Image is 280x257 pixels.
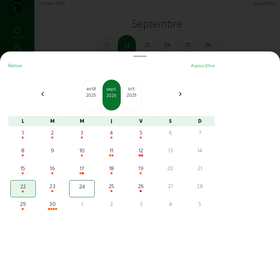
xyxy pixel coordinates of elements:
div: J [97,116,126,126]
div: 29 [11,200,35,208]
div: 19 [129,164,153,172]
div: M [67,116,97,126]
div: 28 [188,182,212,190]
div: 2025 [123,92,141,98]
div: 13 [159,146,183,154]
div: 8 [11,146,35,154]
div: 16 [41,164,65,172]
div: 22 [11,182,35,190]
div: 20 [159,164,183,172]
div: 11 [99,146,123,154]
div: 7 [188,128,212,137]
div: 10 [70,146,94,154]
div: 9 [41,146,65,154]
div: 12 [129,146,153,154]
div: 4 [159,200,183,208]
div: 26 [129,182,153,190]
div: 4 [99,128,123,137]
div: 3 [70,128,94,137]
div: 27 [159,182,183,190]
div: 6 [159,128,183,137]
div: 2 [99,200,123,208]
div: D [185,116,215,126]
div: 15 [11,164,35,172]
div: V [126,116,156,126]
div: 24 [70,182,94,190]
div: 14 [188,146,212,154]
div: M [38,116,67,126]
div: L [8,116,38,126]
div: août [83,85,100,92]
div: 17 [70,164,94,172]
mat-icon: chevron_left [39,90,47,98]
div: 21 [188,164,212,172]
div: sept. [103,85,120,92]
span: Aujourd'hui [191,63,215,68]
div: 2025 [103,92,120,98]
div: 18 [99,164,123,172]
div: 2025 [83,92,100,98]
div: oct. [123,85,141,92]
div: 5 [188,200,212,208]
div: S [156,116,185,126]
div: 23 [41,182,65,190]
mat-icon: chevron_right [176,90,184,98]
div: 2 [41,128,65,137]
div: 30 [41,200,65,208]
div: 5 [129,128,153,137]
div: 1 [70,200,94,208]
span: Retour [8,63,23,68]
div: 25 [99,182,123,190]
div: 1 [11,128,35,137]
div: 3 [129,200,153,208]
